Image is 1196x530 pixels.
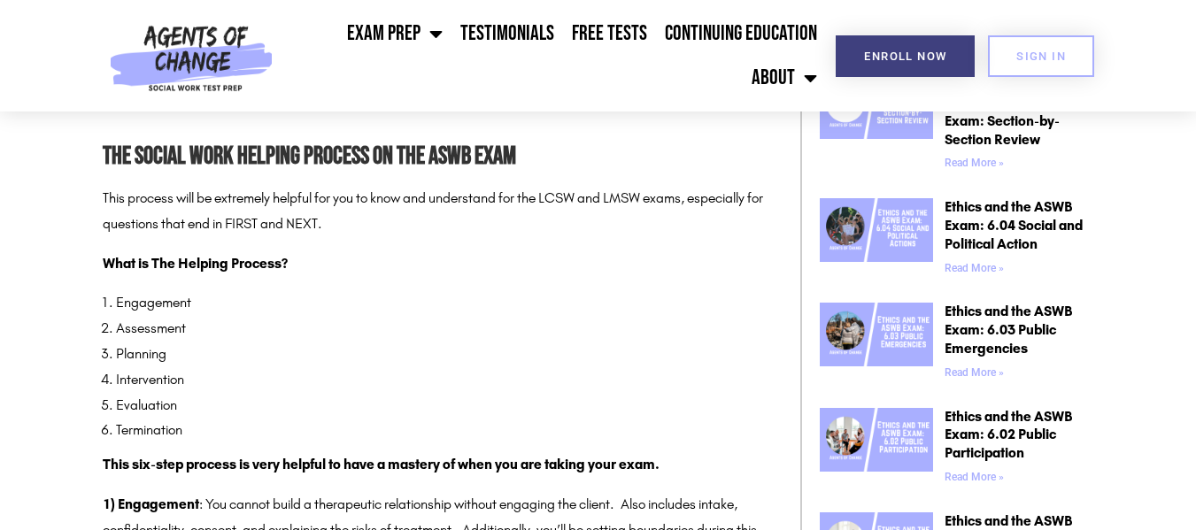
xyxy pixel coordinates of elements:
[451,12,563,56] a: Testimonials
[945,157,1004,169] a: Read more about NASW Code of Ethics Explained for the ASWB Exam: Section-by-Section Review
[945,471,1004,483] a: Read more about Ethics and the ASWB Exam: 6.02 Public Participation
[281,12,827,100] nav: Menu
[945,75,1091,147] a: NASW Code of Ethics Explained for the ASWB Exam: Section-by-Section Review
[103,255,288,272] strong: What is The Helping Process?
[103,495,199,512] strong: 1) Engagement
[103,186,774,237] p: This process will be extremely helpful for you to know and understand for the LCSW and LMSW exams...
[945,408,1072,462] a: Ethics and the ASWB Exam: 6.02 Public Participation
[116,316,774,342] li: Assessment
[103,456,660,472] strong: This six-step process is very helpful to have a mastery of when you are taking your exam.
[945,303,1072,357] a: Ethics and the ASWB Exam: 6.03 Public Emergencies
[988,35,1094,77] a: SIGN IN
[338,12,451,56] a: Exam Prep
[116,290,774,316] li: Engagement
[103,137,774,177] h2: The Social Work Helping Process on the ASWB Exam
[836,35,975,77] a: Enroll Now
[820,408,933,490] a: Ethics and the ASWB Exam 6.02 Public Participation
[116,342,774,367] li: Planning
[945,262,1004,274] a: Read more about Ethics and the ASWB Exam: 6.04 Social and Political Action
[820,198,933,262] img: Ethics and the ASWB Exam 6.04 Social and Political Actions (1)
[945,366,1004,379] a: Read more about Ethics and the ASWB Exam: 6.03 Public Emergencies
[116,367,774,393] li: Intervention
[1016,50,1066,62] span: SIGN IN
[563,12,656,56] a: Free Tests
[820,198,933,280] a: Ethics and the ASWB Exam 6.04 Social and Political Actions (1)
[864,50,946,62] span: Enroll Now
[656,12,826,56] a: Continuing Education
[820,408,933,472] img: Ethics and the ASWB Exam 6.02 Public Participation
[743,56,826,100] a: About
[820,75,933,176] a: NASW Code of Ethics + The ASWB Exam Section-by-Section Review
[820,303,933,385] a: Ethics and the ASWB Exam 6.03 Public Emergencies
[945,198,1083,252] a: Ethics and the ASWB Exam: 6.04 Social and Political Action
[116,418,774,443] li: Termination
[820,303,933,366] img: Ethics and the ASWB Exam 6.03 Public Emergencies
[116,393,774,419] li: Evaluation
